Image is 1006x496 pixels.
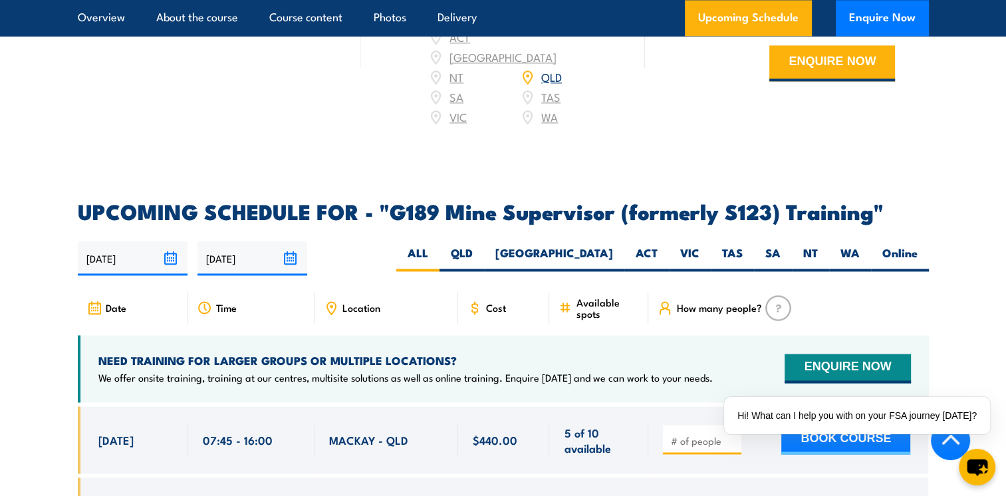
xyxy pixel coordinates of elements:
[564,424,634,455] span: 5 of 10 available
[785,354,910,383] button: ENQUIRE NOW
[440,245,484,271] label: QLD
[203,432,273,447] span: 07:45 - 16:00
[329,432,408,447] span: MACKAY - QLD
[484,245,624,271] label: [GEOGRAPHIC_DATA]
[711,245,754,271] label: TAS
[724,397,990,434] div: Hi! What can I help you with on your FSA journey [DATE]?
[541,68,562,84] a: QLD
[669,245,711,271] label: VIC
[486,302,506,313] span: Cost
[670,434,737,447] input: # of people
[396,245,440,271] label: ALL
[829,245,871,271] label: WA
[781,425,910,454] button: BOOK COURSE
[197,241,307,275] input: To date
[98,371,713,384] p: We offer onsite training, training at our centres, multisite solutions as well as online training...
[78,241,188,275] input: From date
[576,297,639,319] span: Available spots
[216,302,237,313] span: Time
[754,245,792,271] label: SA
[676,302,761,313] span: How many people?
[98,353,713,368] h4: NEED TRAINING FOR LARGER GROUPS OR MULTIPLE LOCATIONS?
[769,45,895,81] button: ENQUIRE NOW
[473,432,517,447] span: $440.00
[792,245,829,271] label: NT
[106,302,126,313] span: Date
[959,449,995,485] button: chat-button
[78,201,929,220] h2: UPCOMING SCHEDULE FOR - "G189 Mine Supervisor (formerly S123) Training"
[98,432,134,447] span: [DATE]
[342,302,380,313] span: Location
[624,245,669,271] label: ACT
[871,245,929,271] label: Online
